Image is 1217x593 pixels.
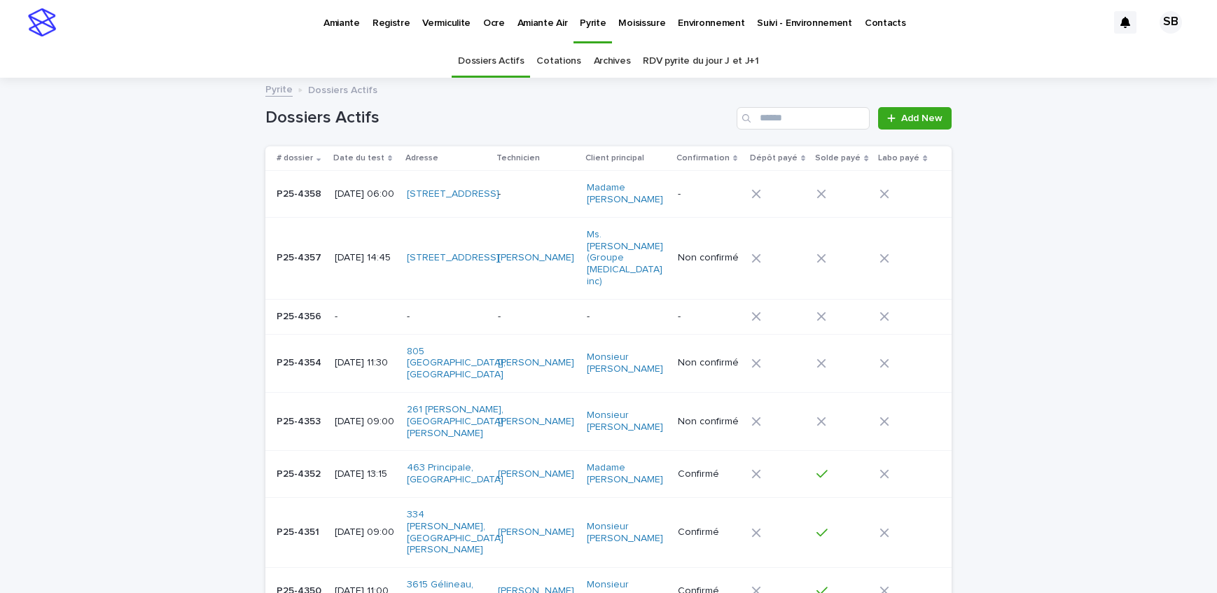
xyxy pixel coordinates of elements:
p: - [587,311,665,323]
p: Date du test [333,151,384,166]
input: Search [737,107,870,130]
p: P25-4351 [277,524,322,538]
p: P25-4358 [277,186,324,200]
a: 261 [PERSON_NAME], [GEOGRAPHIC_DATA][PERSON_NAME] [407,404,503,439]
p: [DATE] 09:00 [335,416,396,428]
a: Dossiers Actifs [458,45,524,78]
a: Ms. [PERSON_NAME] (Groupe [MEDICAL_DATA] inc) [587,229,665,288]
a: Monsieur [PERSON_NAME] [587,351,665,375]
a: [PERSON_NAME] [498,526,574,538]
p: Labo payé [878,151,919,166]
p: Dossiers Actifs [308,81,377,97]
a: 463 Principale, [GEOGRAPHIC_DATA] [407,462,503,486]
span: Add New [901,113,943,123]
a: [PERSON_NAME] [498,416,574,428]
tr: P25-4351P25-4351 [DATE] 09:00334 [PERSON_NAME], [GEOGRAPHIC_DATA][PERSON_NAME] [PERSON_NAME] Mons... [265,497,952,567]
a: Madame [PERSON_NAME] [587,182,665,206]
p: - [498,311,576,323]
p: # dossier [277,151,313,166]
a: RDV pyrite du jour J et J+1 [643,45,759,78]
p: [DATE] 06:00 [335,188,396,200]
a: [PERSON_NAME] [498,252,574,264]
tr: P25-4354P25-4354 [DATE] 11:30805 [GEOGRAPHIC_DATA], [GEOGRAPHIC_DATA] [PERSON_NAME] Monsieur [PER... [265,334,952,392]
p: Non confirmé [678,252,740,264]
p: - [335,311,396,323]
a: Archives [594,45,631,78]
tr: P25-4358P25-4358 [DATE] 06:00[STREET_ADDRESS] -Madame [PERSON_NAME] - [265,171,952,218]
tr: P25-4356P25-4356 ----- [265,299,952,334]
img: stacker-logo-s-only.png [28,8,56,36]
a: Monsieur [PERSON_NAME] [587,410,665,433]
p: [DATE] 13:15 [335,468,396,480]
a: [PERSON_NAME] [498,468,574,480]
div: SB [1160,11,1182,34]
p: Non confirmé [678,416,740,428]
p: P25-4352 [277,466,324,480]
a: [STREET_ADDRESS] [407,252,499,264]
p: - [678,188,740,200]
p: Confirmé [678,526,740,538]
p: - [498,188,576,200]
p: P25-4354 [277,354,324,369]
p: - [407,311,485,323]
a: Pyrite [265,81,293,97]
p: Solde payé [815,151,861,166]
p: [DATE] 09:00 [335,526,396,538]
p: Adresse [405,151,438,166]
p: P25-4356 [277,308,324,323]
a: 805 [GEOGRAPHIC_DATA], [GEOGRAPHIC_DATA] [407,346,506,381]
tr: P25-4352P25-4352 [DATE] 13:15463 Principale, [GEOGRAPHIC_DATA] [PERSON_NAME] Madame [PERSON_NAME]... [265,451,952,498]
p: P25-4357 [277,249,324,264]
tr: P25-4353P25-4353 [DATE] 09:00261 [PERSON_NAME], [GEOGRAPHIC_DATA][PERSON_NAME] [PERSON_NAME] Mons... [265,392,952,450]
p: Technicien [496,151,540,166]
p: [DATE] 14:45 [335,252,396,264]
a: [PERSON_NAME] [498,357,574,369]
p: Dépôt payé [750,151,798,166]
a: Cotations [536,45,580,78]
a: 334 [PERSON_NAME], [GEOGRAPHIC_DATA][PERSON_NAME] [407,509,503,556]
a: Monsieur [PERSON_NAME] [587,521,665,545]
p: - [678,311,740,323]
a: [STREET_ADDRESS] [407,188,499,200]
p: Client principal [585,151,644,166]
p: [DATE] 11:30 [335,357,396,369]
p: Confirmé [678,468,740,480]
a: Add New [878,107,952,130]
p: Non confirmé [678,357,740,369]
p: Confirmation [676,151,730,166]
tr: P25-4357P25-4357 [DATE] 14:45[STREET_ADDRESS] [PERSON_NAME] Ms. [PERSON_NAME] (Groupe [MEDICAL_DA... [265,217,952,299]
p: P25-4353 [277,413,324,428]
a: Madame [PERSON_NAME] [587,462,665,486]
h1: Dossiers Actifs [265,108,731,128]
